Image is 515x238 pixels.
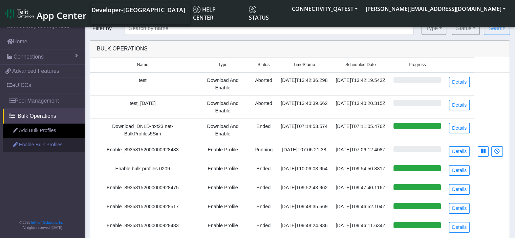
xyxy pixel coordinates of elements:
[277,161,331,180] td: [DATE]T10:06:03.954
[218,62,227,68] span: Type
[449,146,470,157] a: Details
[195,142,250,161] td: Enable Profile
[251,199,277,218] td: Ended
[293,62,315,68] span: TimeStamp
[90,218,195,237] td: Enable_89358152000000928483
[249,6,269,21] span: Status
[452,22,480,35] button: Status
[195,218,250,237] td: Enable Profile
[251,119,277,142] td: Ended
[362,3,510,15] button: [PERSON_NAME][EMAIL_ADDRESS][DOMAIN_NAME]
[195,180,250,199] td: Enable Profile
[257,62,270,68] span: Status
[484,22,510,35] button: Search
[5,6,86,21] a: App Center
[422,22,446,35] button: Type
[193,6,216,21] span: Help center
[90,199,195,218] td: Enable_89358152000000928517
[277,119,331,142] td: [DATE]T07:14:53.574
[345,62,376,68] span: Scheduled Date
[449,203,470,214] a: Details
[331,96,389,119] td: [DATE]T13:40:20.315Z
[331,119,389,142] td: [DATE]T07:11:05.476Z
[331,218,389,237] td: [DATE]T09:46:11.634Z
[277,199,331,218] td: [DATE]T09:48:35.569
[251,96,277,119] td: Aborted
[409,62,426,68] span: Progress
[288,3,362,15] button: CONNECTIVITY_QATEST
[3,124,85,138] a: Add Bulk Profiles
[331,142,389,161] td: [DATE]T07:06:12.408Z
[251,180,277,199] td: Ended
[195,161,250,180] td: Enable Profile
[249,6,256,13] img: status.svg
[195,96,250,119] td: Download And Enable
[449,165,470,176] a: Details
[246,3,288,24] a: Status
[90,180,195,199] td: Enable_89358152000000928475
[90,161,195,180] td: Enable bulk profiles 0209
[449,184,470,195] a: Details
[90,96,195,119] td: test_[DATE]
[91,6,185,14] span: Developer-[GEOGRAPHIC_DATA]
[137,62,148,68] span: Name
[90,119,195,142] td: Download_DNLD-nxt23.net-BulkProfiles5Sim
[195,119,250,142] td: Download And Enable
[3,109,85,124] a: Bulk Operations
[277,180,331,199] td: [DATE]T09:52:43.962
[90,142,195,161] td: Enable_89358152000000928483
[331,161,389,180] td: [DATE]T09:54:50.831Z
[3,93,85,108] a: Pool Management
[449,77,470,87] a: Details
[449,123,470,133] a: Details
[193,6,200,13] img: knowledge.svg
[190,3,246,24] a: Help center
[37,9,87,22] span: App Center
[14,53,44,61] span: Connections
[90,25,114,31] span: Filter by
[449,222,470,233] a: Details
[277,96,331,119] td: [DATE]T13:40:39.662
[331,180,389,199] td: [DATE]T09:47:40.116Z
[30,221,64,224] a: Telit IoT Solutions, Inc.
[277,218,331,237] td: [DATE]T09:48:24.936
[277,72,331,96] td: [DATE]T13:42:36.298
[18,112,56,120] span: Bulk Operations
[331,72,389,96] td: [DATE]T13:42:19.543Z
[91,3,185,16] a: Your current platform instance
[277,142,331,161] td: [DATE]T07:06:21.38
[3,138,85,152] a: Enable Bulk Profiles
[251,72,277,96] td: Aborted
[251,142,277,161] td: Running
[12,67,59,75] span: Advanced Features
[195,72,250,96] td: Download And Enable
[5,8,34,19] img: logo-telit-cinterion-gw-new.png
[195,199,250,218] td: Enable Profile
[251,218,277,237] td: Ended
[90,72,195,96] td: test
[449,100,470,110] a: Details
[92,45,508,53] div: Bulk Operations
[125,22,414,35] input: Search by name
[331,199,389,218] td: [DATE]T09:46:52.104Z
[251,161,277,180] td: Ended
